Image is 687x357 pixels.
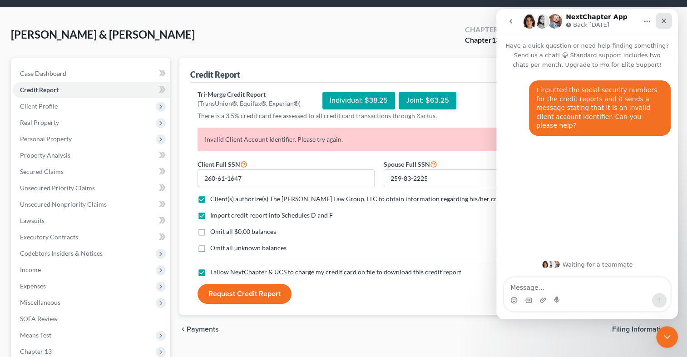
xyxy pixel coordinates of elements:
a: SOFA Review [13,311,170,327]
span: Executory Contracts [20,233,78,241]
iframe: Intercom live chat [656,326,678,348]
span: Unsecured Priority Claims [20,184,95,192]
a: Lawsuits [13,213,170,229]
div: Individual: $38.25 [322,92,395,109]
span: Payments [187,326,219,333]
a: Case Dashboard [13,65,170,82]
span: Filing Information [612,326,669,333]
span: Client Full SSN [198,160,240,168]
div: Credit Report [190,69,240,80]
div: Tri-Merge Credit Report [198,90,301,99]
span: Secured Claims [20,168,64,175]
div: Chapter [465,35,500,45]
span: Unsecured Nonpriority Claims [20,200,107,208]
span: Personal Property [20,135,72,143]
iframe: Intercom live chat [496,9,678,319]
input: XXX-XX-XXXX [384,169,561,188]
a: Unsecured Nonpriority Claims [13,196,170,213]
button: Filing Information chevron_right [612,326,676,333]
div: Joint: $63.25 [399,92,456,109]
span: Credit Report [20,86,59,94]
span: Import credit report into Schedules D and F [210,211,333,219]
a: Unsecured Priority Claims [13,180,170,196]
p: There is a 3.5% credit card fee assessed to all credit card transactions through Xactus. [198,111,561,120]
span: SOFA Review [20,315,58,322]
a: Credit Report [13,82,170,98]
span: Lawsuits [20,217,44,224]
span: Miscellaneous [20,298,60,306]
div: (TransUnion®, Equifax®, Experian®) [198,99,301,108]
span: Income [20,266,41,273]
span: Omit all unknown balances [210,244,287,252]
span: Client(s) authorize(s) The [PERSON_NAME] Law Group, LLC to obtain information regarding his/her c... [210,195,544,203]
a: Secured Claims [13,164,170,180]
a: Property Analysis [13,147,170,164]
span: Means Test [20,331,51,339]
button: chevron_left Payments [179,326,219,333]
span: Real Property [20,119,59,126]
span: Property Analysis [20,151,70,159]
span: 13 [492,35,500,44]
span: Chapter 13 [20,347,52,355]
div: Chapter [465,25,500,35]
p: Invalid Client Account Identifier. Please try again. [198,128,561,151]
span: Omit all $0.00 balances [210,228,276,235]
span: Expenses [20,282,46,290]
span: Case Dashboard [20,69,66,77]
input: XXX-XX-XXXX [198,169,375,188]
span: Spouse Full SSN [384,160,430,168]
span: Codebtors Insiders & Notices [20,249,103,257]
span: I allow NextChapter & UCS to charge my credit card on file to download this credit report [210,268,461,276]
i: chevron_left [179,326,187,333]
a: Executory Contracts [13,229,170,245]
span: [PERSON_NAME] & [PERSON_NAME] [11,28,195,41]
span: Client Profile [20,102,58,110]
button: Request Credit Report [198,284,292,304]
